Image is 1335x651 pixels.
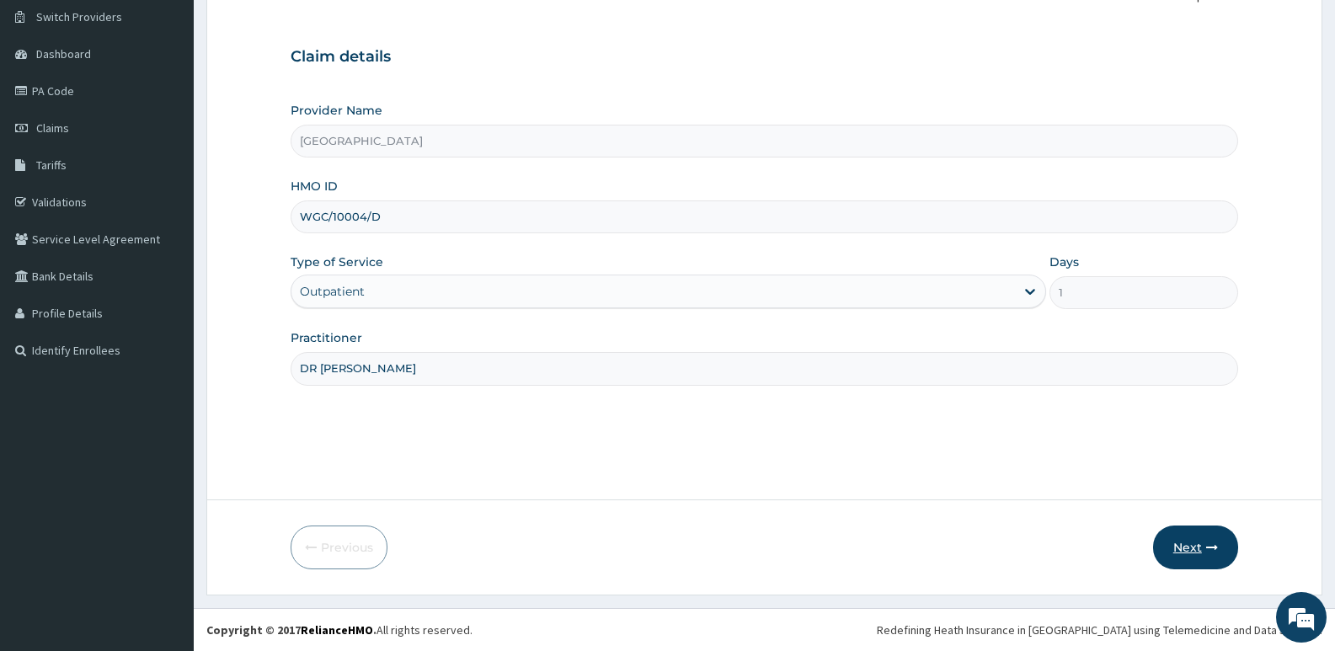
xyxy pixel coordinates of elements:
[1049,253,1079,270] label: Days
[206,622,376,638] strong: Copyright © 2017 .
[291,526,387,569] button: Previous
[36,9,122,24] span: Switch Providers
[1153,526,1238,569] button: Next
[291,48,1238,67] h3: Claim details
[31,84,68,126] img: d_794563401_company_1708531726252_794563401
[88,94,283,116] div: Chat with us now
[36,46,91,61] span: Dashboard
[291,329,362,346] label: Practitioner
[300,283,365,300] div: Outpatient
[36,120,69,136] span: Claims
[301,622,373,638] a: RelianceHMO
[291,178,338,195] label: HMO ID
[877,622,1322,638] div: Redefining Heath Insurance in [GEOGRAPHIC_DATA] using Telemedicine and Data Science!
[291,200,1238,233] input: Enter HMO ID
[291,253,383,270] label: Type of Service
[291,352,1238,385] input: Enter Name
[194,608,1335,651] footer: All rights reserved.
[8,460,321,519] textarea: Type your message and hit 'Enter'
[98,212,232,382] span: We're online!
[276,8,317,49] div: Minimize live chat window
[291,102,382,119] label: Provider Name
[36,157,67,173] span: Tariffs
